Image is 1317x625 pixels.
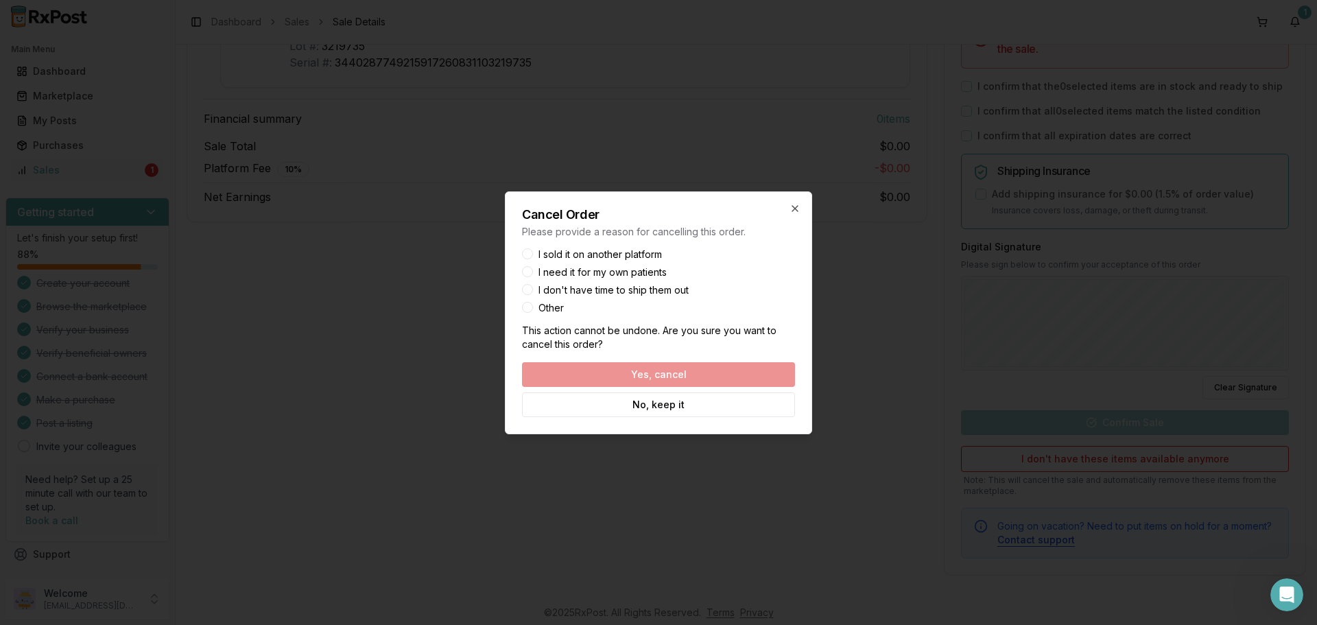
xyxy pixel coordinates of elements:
iframe: Intercom live chat [1270,578,1303,611]
button: No, keep it [522,392,795,417]
h2: Cancel Order [522,209,795,221]
label: I don't have time to ship them out [538,285,689,295]
p: This action cannot be undone. Are you sure you want to cancel this order? [522,324,795,351]
label: I need it for my own patients [538,268,667,277]
p: Please provide a reason for cancelling this order. [522,225,795,239]
label: I sold it on another platform [538,250,662,259]
label: Other [538,303,564,313]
